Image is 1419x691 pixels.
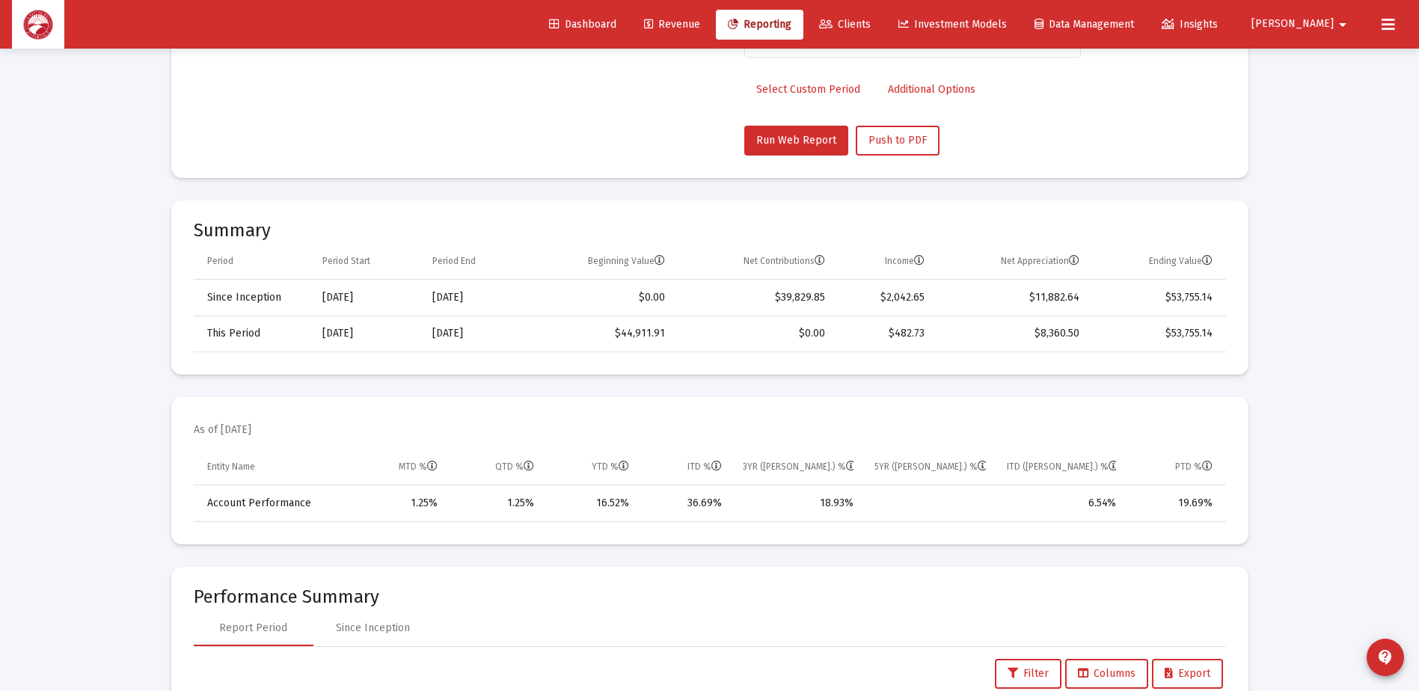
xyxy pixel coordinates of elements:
td: $8,360.50 [935,316,1090,351]
td: Column QTD % [448,449,545,485]
td: Column 5YR (Ann.) % [864,449,996,485]
td: Column YTD % [545,449,640,485]
td: Column ITD (Ann.) % [996,449,1127,485]
span: Export [1165,667,1210,680]
button: Export [1152,659,1223,689]
a: Dashboard [537,10,628,40]
td: $0.00 [526,280,675,316]
a: Clients [807,10,883,40]
span: Select Custom Period [756,83,860,96]
button: Run Web Report [744,126,848,156]
span: Push to PDF [868,134,927,147]
a: Reporting [716,10,803,40]
mat-card-subtitle: As of [DATE] [194,423,251,437]
a: Investment Models [886,10,1019,40]
div: Ending Value [1149,255,1213,267]
a: Data Management [1023,10,1146,40]
td: $11,882.64 [935,280,1090,316]
td: Column ITD % [640,449,732,485]
div: Income [885,255,925,267]
button: Push to PDF [856,126,940,156]
div: 1.25% [459,496,534,511]
td: $44,911.91 [526,316,675,351]
div: Period [207,255,233,267]
div: [DATE] [432,290,515,305]
td: $53,755.14 [1090,280,1225,316]
div: Period End [432,255,476,267]
div: 5YR ([PERSON_NAME].) % [874,461,986,473]
a: Revenue [632,10,712,40]
div: MTD % [399,461,438,473]
td: Column Period Start [312,244,422,280]
div: YTD % [592,461,629,473]
div: 1.25% [360,496,437,511]
div: Entity Name [207,461,255,473]
td: Column Period End [422,244,526,280]
td: $39,829.85 [675,280,836,316]
div: 18.93% [743,496,854,511]
span: Filter [1008,667,1049,680]
span: Additional Options [888,83,975,96]
td: Column Beginning Value [526,244,675,280]
img: Dashboard [23,10,53,40]
td: $482.73 [836,316,935,351]
td: Since Inception [194,280,312,316]
span: [PERSON_NAME] [1251,18,1334,31]
div: [DATE] [322,290,411,305]
span: Run Web Report [756,134,836,147]
div: Net Appreciation [1001,255,1079,267]
div: ITD ([PERSON_NAME].) % [1007,461,1116,473]
td: Column Entity Name [194,449,350,485]
div: Data grid [194,244,1226,352]
div: 19.69% [1137,496,1213,511]
span: Data Management [1035,18,1134,31]
td: $53,755.14 [1090,316,1225,351]
span: Dashboard [549,18,616,31]
button: [PERSON_NAME] [1233,9,1370,39]
a: Insights [1150,10,1230,40]
td: $2,042.65 [836,280,935,316]
span: Revenue [644,18,700,31]
div: [DATE] [432,326,515,341]
div: Period Start [322,255,370,267]
span: Reporting [728,18,791,31]
span: Investment Models [898,18,1007,31]
div: PTD % [1175,461,1213,473]
td: $0.00 [675,316,836,351]
span: Insights [1162,18,1218,31]
div: [DATE] [322,326,411,341]
mat-icon: arrow_drop_down [1334,10,1352,40]
td: Column Period [194,244,312,280]
div: Net Contributions [744,255,825,267]
td: Column 3YR (Ann.) % [732,449,865,485]
div: 16.52% [555,496,630,511]
span: Columns [1078,667,1135,680]
div: 36.69% [650,496,721,511]
div: QTD % [495,461,534,473]
div: Beginning Value [588,255,665,267]
mat-card-title: Performance Summary [194,589,1226,604]
mat-card-title: Summary [194,223,1226,238]
td: This Period [194,316,312,351]
td: Column Income [836,244,935,280]
td: Column Ending Value [1090,244,1225,280]
td: Account Performance [194,485,350,521]
mat-icon: contact_support [1376,648,1394,666]
td: Column Net Contributions [675,244,836,280]
td: Column Net Appreciation [935,244,1090,280]
div: Report Period [219,621,287,636]
span: Clients [819,18,871,31]
div: Since Inception [336,621,410,636]
button: Filter [995,659,1061,689]
button: Columns [1065,659,1148,689]
div: 6.54% [1007,496,1116,511]
div: ITD % [687,461,722,473]
div: 3YR ([PERSON_NAME].) % [743,461,854,473]
td: Column MTD % [349,449,447,485]
div: Data grid [194,449,1226,522]
td: Column PTD % [1127,449,1226,485]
